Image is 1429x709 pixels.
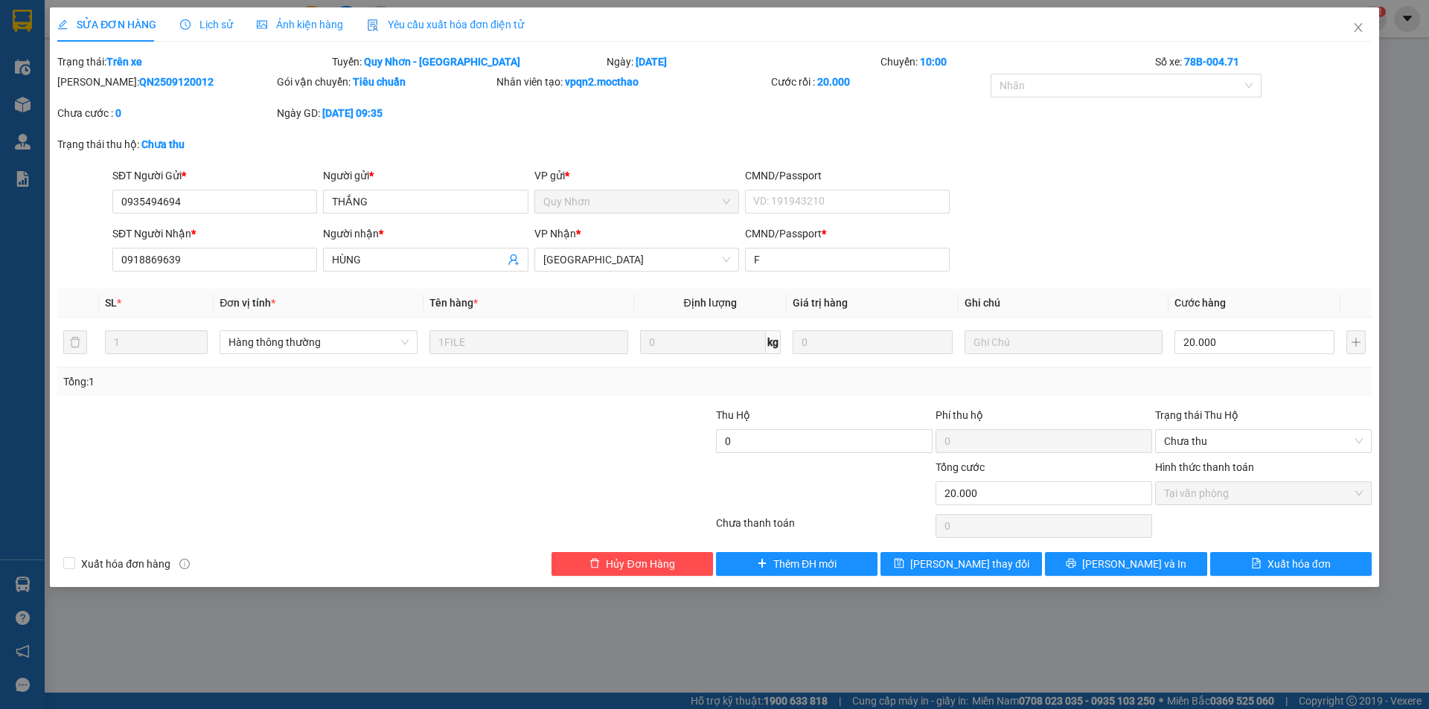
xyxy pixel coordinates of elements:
th: Ghi chú [959,289,1169,318]
div: Tuyến: [330,54,605,70]
input: 0 [793,330,953,354]
span: Tuy Hòa [543,248,730,271]
b: Chưa thu [141,138,185,150]
b: Tiêu chuẩn [353,76,406,88]
div: Ngày GD: [277,105,493,121]
div: Ngày: [605,54,880,70]
div: Trạng thái: [56,54,330,70]
button: delete [63,330,87,354]
span: [PERSON_NAME] thay đổi [910,556,1029,572]
div: [PERSON_NAME]: [57,74,274,90]
span: user-add [508,254,520,266]
span: Cước hàng [1174,297,1226,309]
div: Gói vận chuyển: [277,74,493,90]
div: Chưa thanh toán [714,515,934,541]
div: CMND/Passport [745,225,950,242]
div: Chưa cước : [57,105,274,121]
span: delete [589,558,600,570]
button: printer[PERSON_NAME] và In [1045,552,1206,576]
b: 10:00 [920,56,947,68]
input: VD: Bàn, Ghế [429,330,627,354]
span: VP Nhận [534,228,576,240]
span: SỬA ĐƠN HÀNG [57,19,156,31]
span: Xuất hóa đơn hàng [75,556,176,572]
span: file-text [1251,558,1262,570]
div: Người nhận [323,225,528,242]
span: Tại văn phòng [1164,482,1363,504]
div: Cước rồi : [771,74,988,90]
span: edit [57,19,68,30]
b: Quy Nhơn - [GEOGRAPHIC_DATA] [364,56,520,68]
button: save[PERSON_NAME] thay đổi [880,552,1042,576]
label: Hình thức thanh toán [1155,461,1254,473]
button: plus [1346,330,1366,354]
span: Tổng cước [936,461,985,473]
button: Close [1337,7,1379,49]
span: [PERSON_NAME] và In [1082,556,1186,572]
span: Hủy Đơn Hàng [606,556,674,572]
input: Ghi Chú [965,330,1163,354]
span: Thu Hộ [716,409,750,421]
span: Chưa thu [1164,430,1363,452]
span: kg [766,330,781,354]
div: Tổng: 1 [63,373,552,390]
span: Tên hàng [429,297,478,309]
span: close [1352,22,1364,33]
span: printer [1066,558,1076,570]
div: Trạng thái thu hộ: [57,136,329,153]
button: file-textXuất hóa đơn [1210,552,1372,576]
span: Xuất hóa đơn [1267,556,1331,572]
button: deleteHủy Đơn Hàng [552,552,713,576]
span: plus [757,558,767,570]
div: Chuyến: [879,54,1154,70]
span: Thêm ĐH mới [773,556,837,572]
b: QN2509120012 [139,76,214,88]
span: Quy Nhơn [543,190,730,213]
b: 0 [115,107,121,119]
div: Trạng thái Thu Hộ [1155,407,1372,423]
div: VP gửi [534,167,739,184]
span: clock-circle [180,19,191,30]
img: icon [367,19,379,31]
b: [DATE] [636,56,667,68]
span: Ảnh kiện hàng [257,19,343,31]
div: SĐT Người Nhận [112,225,317,242]
b: 78B-004.71 [1184,56,1239,68]
div: Số xe: [1154,54,1373,70]
button: plusThêm ĐH mới [716,552,877,576]
span: save [894,558,904,570]
span: Định lượng [684,297,737,309]
b: Trên xe [106,56,142,68]
b: 20.000 [817,76,850,88]
div: Người gửi [323,167,528,184]
b: [DATE] 09:35 [322,107,383,119]
span: SL [105,297,117,309]
span: info-circle [179,559,190,569]
div: SĐT Người Gửi [112,167,317,184]
span: Lịch sử [180,19,233,31]
span: picture [257,19,267,30]
div: Nhân viên tạo: [496,74,768,90]
span: Yêu cầu xuất hóa đơn điện tử [367,19,524,31]
div: Phí thu hộ [936,407,1152,429]
span: Giá trị hàng [793,297,848,309]
span: Đơn vị tính [220,297,275,309]
div: CMND/Passport [745,167,950,184]
b: vpqn2.mocthao [565,76,639,88]
span: Hàng thông thường [228,331,409,353]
